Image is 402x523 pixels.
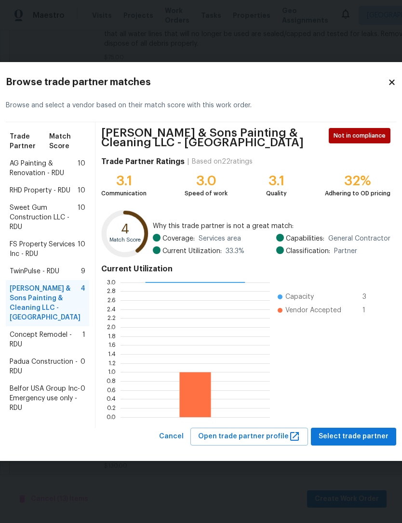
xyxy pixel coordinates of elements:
[10,186,70,195] span: RHD Property - RDU
[107,378,116,384] text: 0.8
[10,132,49,151] span: Trade Partner
[159,431,184,443] span: Cancel
[362,292,378,302] span: 3
[107,280,116,285] text: 3.0
[101,264,390,274] h4: Current Utilization
[199,234,241,243] span: Services area
[185,176,228,186] div: 3.0
[266,189,287,198] div: Quality
[286,234,324,243] span: Capabilities:
[108,333,116,339] text: 1.8
[10,203,78,232] span: Sweet Gum Construction LLC - RDU
[334,131,389,140] span: Not in compliance
[78,203,85,232] span: 10
[162,234,195,243] span: Coverage:
[78,240,85,259] span: 10
[101,157,185,166] h4: Trade Partner Ratings
[10,284,80,322] span: [PERSON_NAME] & Sons Painting & Cleaning LLC - [GEOGRAPHIC_DATA]
[190,428,308,446] button: Open trade partner profile
[101,128,326,147] span: [PERSON_NAME] & Sons Painting & Cleaning LLC - [GEOGRAPHIC_DATA]
[78,186,85,195] span: 10
[10,357,80,376] span: Padua Construction - RDU
[107,324,116,330] text: 2.0
[82,330,85,349] span: 1
[328,234,390,243] span: General Contractor
[198,431,300,443] span: Open trade partner profile
[6,89,396,122] div: Browse and select a vendor based on their match score with this work order.
[226,246,244,256] span: 33.3 %
[81,267,85,276] span: 9
[6,77,388,87] h2: Browse trade partner matches
[108,369,116,375] text: 1.0
[49,132,85,151] span: Match Score
[101,189,147,198] div: Communication
[80,384,85,413] span: 0
[266,176,287,186] div: 3.1
[80,284,85,322] span: 4
[192,157,253,166] div: Based on 22 ratings
[155,428,188,446] button: Cancel
[325,176,390,186] div: 32%
[153,221,390,231] span: Why this trade partner is not a great match:
[185,189,228,198] div: Speed of work
[107,396,116,402] text: 0.4
[10,267,59,276] span: TwinPulse - RDU
[325,189,390,198] div: Adhering to OD pricing
[109,237,141,242] text: Match Score
[107,288,116,294] text: 2.8
[107,414,116,420] text: 0.0
[107,387,116,393] text: 0.6
[107,405,116,411] text: 0.2
[10,330,82,349] span: Concept Remodel - RDU
[334,246,357,256] span: Partner
[108,360,116,366] text: 1.2
[162,246,222,256] span: Current Utilization:
[285,292,314,302] span: Capacity
[311,428,396,446] button: Select trade partner
[185,157,192,166] div: |
[285,306,341,315] span: Vendor Accepted
[108,351,116,357] text: 1.4
[101,176,147,186] div: 3.1
[108,342,116,348] text: 1.6
[319,431,389,443] span: Select trade partner
[10,384,80,413] span: Belfor USA Group Inc-Emergency use only - RDU
[107,306,116,312] text: 2.4
[107,315,116,321] text: 2.2
[78,159,85,178] span: 10
[10,159,78,178] span: AG Painting & Renovation - RDU
[286,246,330,256] span: Classification:
[121,223,129,236] text: 4
[107,297,116,303] text: 2.6
[80,357,85,376] span: 0
[10,240,78,259] span: FS Property Services Inc - RDU
[362,306,378,315] span: 1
